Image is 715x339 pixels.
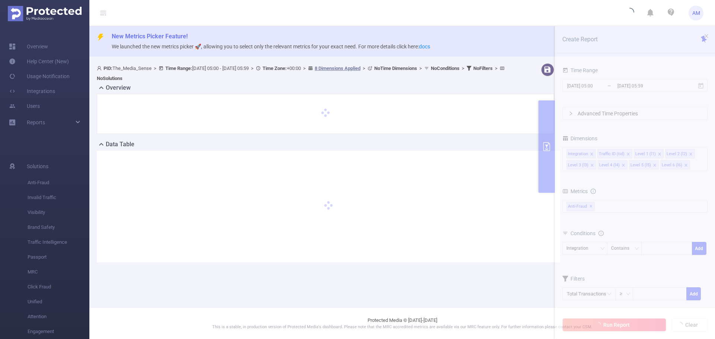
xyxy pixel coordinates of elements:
span: > [417,65,424,71]
a: docs [419,44,430,49]
span: New Metrics Picker Feature! [112,33,188,40]
span: Attention [28,309,89,324]
a: Reports [27,115,45,130]
b: Time Zone: [263,65,287,71]
img: Protected Media [8,6,82,21]
b: No Conditions [431,65,460,71]
i: icon: close [704,33,709,39]
span: Traffic Intelligence [28,235,89,250]
u: 8 Dimensions Applied [315,65,360,71]
span: We launched the new metrics picker 🚀, allowing you to select only the relevant metrics for your e... [112,44,430,49]
a: Usage Notification [9,69,70,84]
span: Solutions [27,159,48,174]
i: icon: loading [625,8,634,18]
a: Users [9,99,40,113]
span: MRC [28,265,89,279]
span: > [493,65,500,71]
a: Help Center (New) [9,54,69,69]
span: > [360,65,368,71]
footer: Protected Media © [DATE]-[DATE] [89,307,715,339]
i: icon: thunderbolt [97,33,104,41]
span: Engagement [28,324,89,339]
b: Time Range: [165,65,192,71]
span: AM [692,6,700,20]
span: Passport [28,250,89,265]
span: Click Fraud [28,279,89,294]
a: Integrations [9,84,55,99]
span: Anti-Fraud [28,175,89,190]
span: Invalid Traffic [28,190,89,205]
span: Brand Safety [28,220,89,235]
span: Unified [28,294,89,309]
b: PID: [104,65,112,71]
span: > [460,65,467,71]
h2: Data Table [106,140,134,149]
b: No Time Dimensions [374,65,417,71]
span: Visibility [28,205,89,220]
span: > [152,65,159,71]
h2: Overview [106,83,131,92]
b: No Solutions [97,76,123,81]
p: This is a stable, in production version of Protected Media's dashboard. Please note that the MRC ... [108,324,696,330]
button: icon: close [704,32,709,40]
a: Overview [9,39,48,54]
i: icon: user [97,66,104,71]
span: > [249,65,256,71]
span: Reports [27,119,45,125]
span: > [301,65,308,71]
b: No Filters [473,65,493,71]
span: The_Media_Sense [DATE] 05:00 - [DATE] 05:59 +00:00 [97,65,506,81]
